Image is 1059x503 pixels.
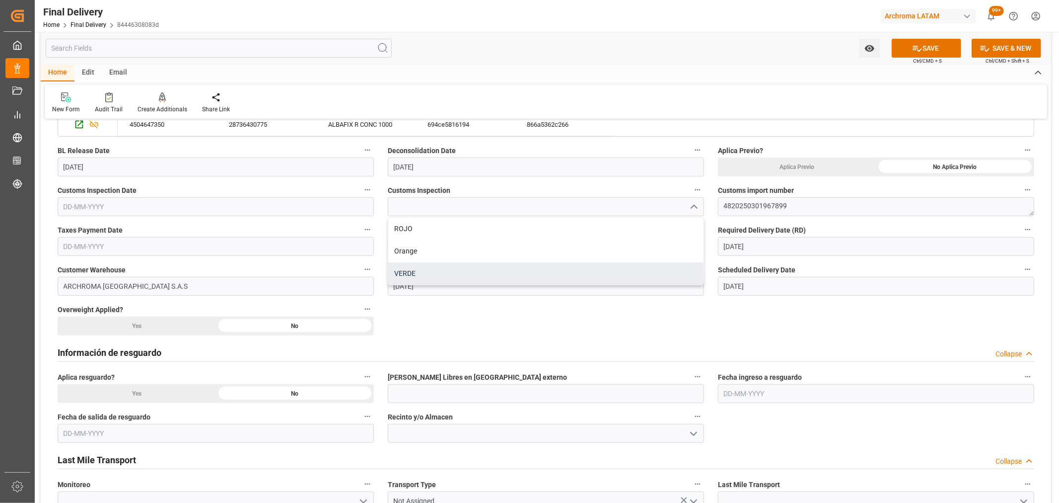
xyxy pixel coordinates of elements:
[58,412,150,422] span: Fecha de salida de resguardo
[388,185,450,196] span: Customs Inspection
[43,4,159,19] div: Final Delivery
[691,144,704,157] button: Deconsolidation Date
[718,265,795,275] span: Scheduled Delivery Date
[43,21,60,28] a: Home
[718,225,806,236] span: Required Delivery Date (RD)
[58,453,136,467] h2: Last Mile Transport
[1021,144,1034,157] button: Aplica Previo?
[361,370,374,383] button: Aplica resguardo?
[972,39,1041,58] button: SAVE & NEW
[1021,263,1034,276] button: Scheduled Delivery Date
[388,218,704,240] div: ROJO
[58,372,115,383] span: Aplica resguardo?
[718,146,763,156] span: Aplica Previo?
[1021,478,1034,491] button: Last Mile Transport
[102,65,135,82] div: Email
[881,6,980,25] button: Archroma LATAM
[58,317,216,335] div: Yes
[995,456,1022,467] div: Collapse
[718,197,1034,216] textarea: 4820250301967899
[881,9,976,23] div: Archroma LATAM
[58,185,137,196] span: Customs Inspection Date
[388,146,456,156] span: Deconsolidation Date
[58,305,123,315] span: Overweight Applied?
[58,384,216,403] div: Yes
[1021,183,1034,196] button: Customs import number
[691,410,704,423] button: Recinto y/o Almacen
[980,5,1002,27] button: show 100 new notifications
[361,303,374,316] button: Overweight Applied?
[361,410,374,423] button: Fecha de salida de resguardo
[58,265,126,275] span: Customer Warehouse
[388,372,567,383] span: [PERSON_NAME] Libres en [GEOGRAPHIC_DATA] externo
[361,263,374,276] button: Customer Warehouse
[58,424,374,443] input: DD-MM-YYYY
[989,6,1004,16] span: 99+
[913,57,942,65] span: Ctrl/CMD + S
[138,105,187,114] div: Create Additionals
[388,158,704,176] input: DD-MM-YYYY
[995,349,1022,359] div: Collapse
[58,225,123,236] span: Taxes Payment Date
[686,426,701,441] button: open menu
[718,480,780,490] span: Last Mile Transport
[46,39,392,58] input: Search Fields
[388,480,436,490] span: Transport Type
[58,197,374,216] input: DD-MM-YYYY
[361,144,374,157] button: BL Release Date
[691,183,704,196] button: Customs Inspection
[718,237,1034,256] input: DD-MM-YYYY
[388,277,704,296] input: DD-MM-YYYY
[58,237,374,256] input: DD-MM-YYYY
[1002,5,1025,27] button: Help Center
[718,185,794,196] span: Customs import number
[361,183,374,196] button: Customs Inspection Date
[74,65,102,82] div: Edit
[58,113,118,136] div: Press SPACE to select this row.
[388,240,704,262] div: Orange
[216,317,374,335] div: No
[41,65,74,82] div: Home
[859,39,880,58] button: open menu
[1021,370,1034,383] button: Fecha ingreso a resguardo
[58,480,90,490] span: Monitoreo
[58,158,374,176] input: DD-MM-YYYY
[515,113,614,136] div: 866a5362c266
[58,146,110,156] span: BL Release Date
[388,412,453,422] span: Recinto y/o Almacen
[52,105,80,114] div: New Form
[691,478,704,491] button: Transport Type
[986,57,1029,65] span: Ctrl/CMD + Shift + S
[686,199,701,215] button: close menu
[388,262,704,285] div: VERDE
[361,223,374,236] button: Taxes Payment Date
[876,158,1035,176] div: No Aplica Previo
[416,113,515,136] div: 694ce5816194
[691,370,704,383] button: [PERSON_NAME] Libres en [GEOGRAPHIC_DATA] externo
[118,113,217,136] div: 4504647350
[892,39,961,58] button: SAVE
[718,384,1034,403] input: DD-MM-YYYY
[71,21,106,28] a: Final Delivery
[718,372,802,383] span: Fecha ingreso a resguardo
[316,113,416,136] div: ALBAFIX R CONC 1000
[95,105,123,114] div: Audit Trail
[1021,223,1034,236] button: Required Delivery Date (RD)
[118,113,614,136] div: Press SPACE to select this row.
[216,384,374,403] div: No
[217,113,316,136] div: 28736430775
[718,158,876,176] div: Aplica Previo
[361,478,374,491] button: Monitoreo
[718,277,1034,296] input: DD-MM-YYYY
[202,105,230,114] div: Share Link
[58,346,161,359] h2: Información de resguardo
